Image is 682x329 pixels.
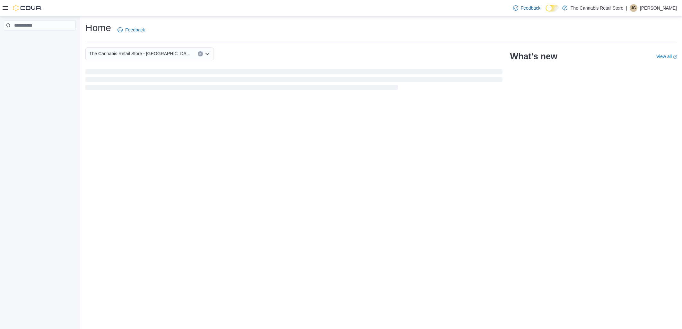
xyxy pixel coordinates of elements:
[89,50,191,57] span: The Cannabis Retail Store - [GEOGRAPHIC_DATA]
[198,51,203,56] button: Clear input
[571,4,623,12] p: The Cannabis Retail Store
[630,4,637,12] div: Jessica Gerstman
[640,4,677,12] p: [PERSON_NAME]
[546,5,559,12] input: Dark Mode
[125,27,145,33] span: Feedback
[521,5,540,11] span: Feedback
[4,32,76,47] nav: Complex example
[673,55,677,59] svg: External link
[631,4,636,12] span: JG
[205,51,210,56] button: Open list of options
[85,71,503,91] span: Loading
[115,23,147,36] a: Feedback
[626,4,627,12] p: |
[13,5,42,11] img: Cova
[85,21,111,34] h1: Home
[656,54,677,59] a: View allExternal link
[510,51,557,62] h2: What's new
[511,2,543,14] a: Feedback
